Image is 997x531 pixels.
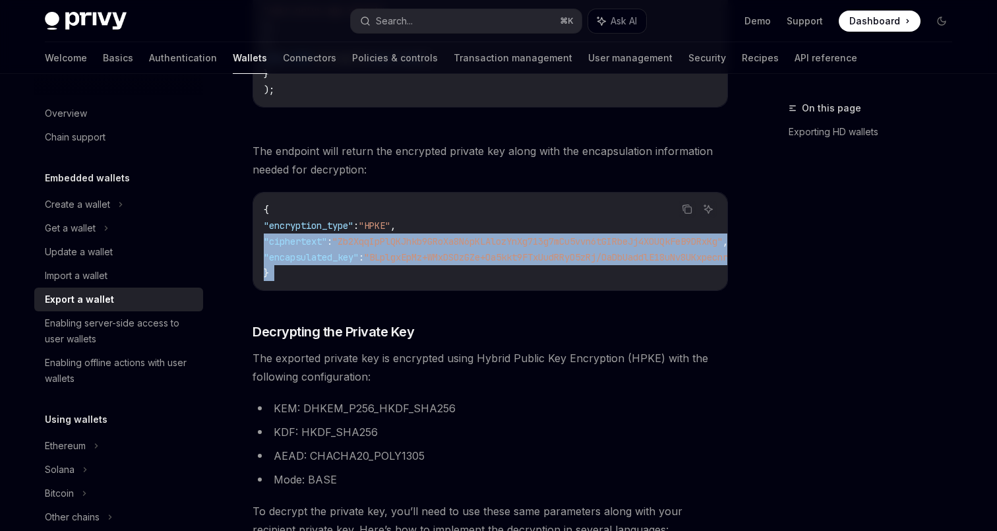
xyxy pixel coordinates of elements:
[931,11,952,32] button: Toggle dark mode
[34,240,203,264] a: Update a wallet
[253,423,728,441] li: KDF: HKDF_SHA256
[390,220,396,232] span: ,
[723,235,728,247] span: ,
[34,264,203,288] a: Import a wallet
[45,129,106,145] div: Chain support
[45,509,100,525] div: Other chains
[700,201,717,218] button: Ask AI
[45,315,195,347] div: Enabling server-side access to user wallets
[253,399,728,418] li: KEM: DHKEM_P256_HKDF_SHA256
[454,42,572,74] a: Transaction management
[332,235,723,247] span: "Zb2XqqIpPlQKJhkb9GRoXa8N6pKLAlozYnXg713g7mCu5vvn6tGIRbeJj4XOUQkFeB9DRxKg"
[34,125,203,149] a: Chain support
[253,349,728,386] span: The exported private key is encrypted using Hybrid Public Key Encryption (HPKE) with the followin...
[264,84,274,96] span: );
[264,68,269,80] span: }
[376,13,413,29] div: Search...
[588,9,646,33] button: Ask AI
[352,42,438,74] a: Policies & controls
[45,438,86,454] div: Ethereum
[359,251,364,263] span: :
[742,42,779,74] a: Recipes
[45,197,110,212] div: Create a wallet
[34,102,203,125] a: Overview
[45,268,107,284] div: Import a wallet
[353,220,359,232] span: :
[34,351,203,390] a: Enabling offline actions with user wallets
[264,220,353,232] span: "encryption_type"
[283,42,336,74] a: Connectors
[611,15,637,28] span: Ask AI
[787,15,823,28] a: Support
[351,9,582,33] button: Search...⌘K
[744,15,771,28] a: Demo
[264,251,359,263] span: "encapsulated_key"
[45,170,130,186] h5: Embedded wallets
[45,106,87,121] div: Overview
[45,12,127,30] img: dark logo
[588,42,673,74] a: User management
[45,485,74,501] div: Bitcoin
[560,16,574,26] span: ⌘ K
[45,244,113,260] div: Update a wallet
[839,11,921,32] a: Dashboard
[253,142,728,179] span: The endpoint will return the encrypted private key along with the encapsulation information neede...
[359,220,390,232] span: "HPKE"
[688,42,726,74] a: Security
[264,235,327,247] span: "ciphertext"
[149,42,217,74] a: Authentication
[789,121,963,142] a: Exporting HD wallets
[34,288,203,311] a: Export a wallet
[34,311,203,351] a: Enabling server-side access to user wallets
[679,201,696,218] button: Copy the contents from the code block
[364,251,839,263] span: "BLplgxEpMz+WMxDSOzGZe+Oa5kkt9FTxUudRRyO5zRj/OaDbUaddlE18uNv8UKxpecnrSy+UByG2C3oJTgTnGNk="
[849,15,900,28] span: Dashboard
[327,235,332,247] span: :
[253,323,414,341] span: Decrypting the Private Key
[45,462,75,478] div: Solana
[264,204,269,216] span: {
[233,42,267,74] a: Wallets
[45,292,114,307] div: Export a wallet
[45,42,87,74] a: Welcome
[45,412,107,427] h5: Using wallets
[103,42,133,74] a: Basics
[264,267,269,279] span: }
[45,220,96,236] div: Get a wallet
[802,100,861,116] span: On this page
[253,447,728,465] li: AEAD: CHACHA20_POLY1305
[795,42,857,74] a: API reference
[45,355,195,387] div: Enabling offline actions with user wallets
[253,470,728,489] li: Mode: BASE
